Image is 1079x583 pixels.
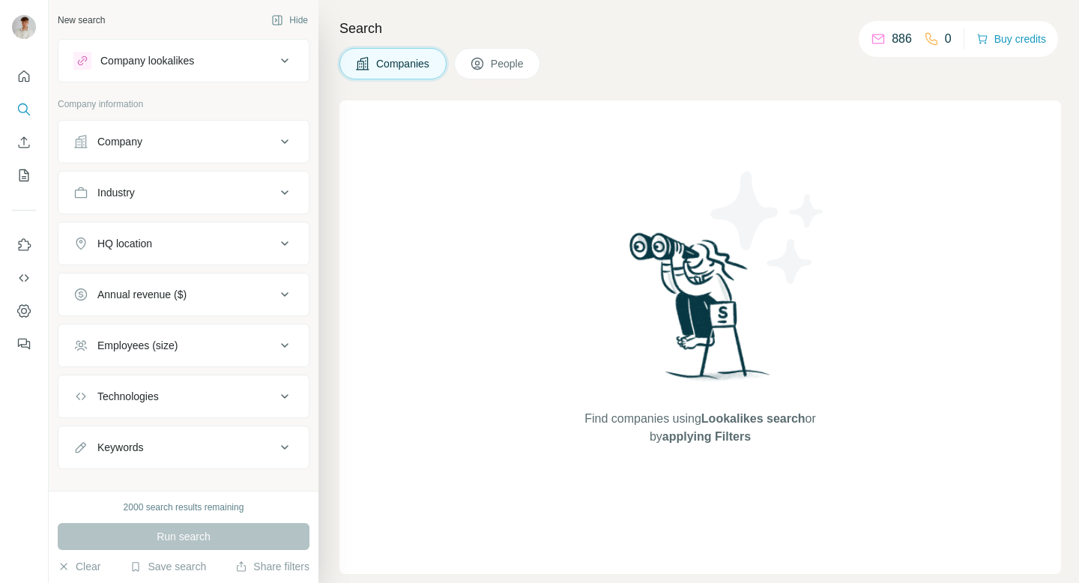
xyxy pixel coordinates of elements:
[97,440,143,455] div: Keywords
[12,96,36,123] button: Search
[976,28,1046,49] button: Buy credits
[58,559,100,574] button: Clear
[58,327,309,363] button: Employees (size)
[12,232,36,259] button: Use Surfe on LinkedIn
[97,185,135,200] div: Industry
[261,9,318,31] button: Hide
[97,389,159,404] div: Technologies
[235,559,309,574] button: Share filters
[58,429,309,465] button: Keywords
[339,18,1061,39] h4: Search
[97,338,178,353] div: Employees (size)
[58,124,309,160] button: Company
[701,412,806,425] span: Lookalikes search
[12,63,36,90] button: Quick start
[12,15,36,39] img: Avatar
[130,559,206,574] button: Save search
[376,56,431,71] span: Companies
[12,162,36,189] button: My lists
[58,378,309,414] button: Technologies
[662,430,751,443] span: applying Filters
[945,30,952,48] p: 0
[12,265,36,291] button: Use Surfe API
[623,229,779,396] img: Surfe Illustration - Woman searching with binoculars
[12,330,36,357] button: Feedback
[701,160,835,295] img: Surfe Illustration - Stars
[58,13,105,27] div: New search
[124,501,244,514] div: 2000 search results remaining
[97,134,142,149] div: Company
[100,53,194,68] div: Company lookalikes
[892,30,912,48] p: 886
[58,97,309,111] p: Company information
[58,175,309,211] button: Industry
[580,410,820,446] span: Find companies using or by
[97,236,152,251] div: HQ location
[491,56,525,71] span: People
[58,277,309,312] button: Annual revenue ($)
[97,287,187,302] div: Annual revenue ($)
[58,43,309,79] button: Company lookalikes
[12,129,36,156] button: Enrich CSV
[58,226,309,262] button: HQ location
[12,297,36,324] button: Dashboard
